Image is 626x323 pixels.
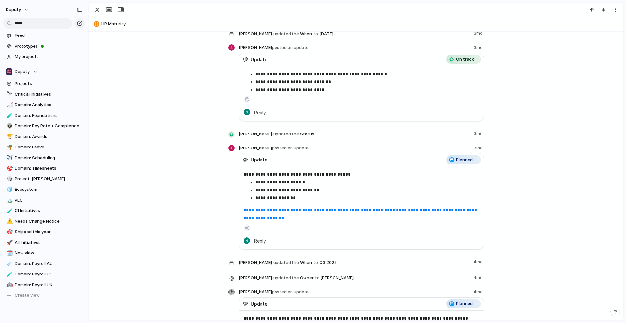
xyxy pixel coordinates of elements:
a: 🎲Project: [PERSON_NAME] [3,174,85,184]
button: ☄️ [6,260,12,267]
button: 🌴 [6,144,12,150]
div: 🏆 [7,133,11,140]
a: My projects [3,52,85,62]
span: Planned [456,301,473,307]
button: 🚀 [6,239,12,246]
span: [DATE] [318,30,335,38]
span: [PERSON_NAME] [239,44,309,51]
span: posted an update [272,145,309,150]
span: When [239,258,469,267]
div: ⚠️ [7,218,11,225]
span: 3mo [474,29,484,36]
span: posted an update [272,289,309,294]
span: Domain: Awards [15,133,82,140]
span: Owner [239,273,469,282]
span: 3mo [474,129,484,137]
span: Needs Change Notice [15,218,82,225]
a: 🚀All Initiatives [3,238,85,247]
button: ⚠️ [6,218,12,225]
span: Deputy [15,68,30,75]
span: CI Initiatives [15,207,82,214]
a: 📈Domain: Analytics [3,100,85,110]
span: posted an update [272,45,309,50]
span: to [315,275,320,281]
span: Feed [15,32,82,39]
a: 🎯Domain: Timesheets [3,163,85,173]
span: Domain: Timesheets [15,165,82,172]
button: 🧊 [6,186,12,193]
span: Update [251,156,268,163]
span: Critical Initiatives [15,91,82,98]
span: Reply [254,109,266,116]
span: PLC [15,197,82,204]
button: Deputy [3,67,85,77]
span: Project: [PERSON_NAME] [15,176,82,182]
div: 🏔️PLC [3,195,85,205]
div: 🧪 [7,112,11,119]
span: Projects [15,80,82,87]
span: deputy [6,7,21,13]
span: HR Maturity [101,21,620,27]
div: 📈 [7,101,11,109]
a: 🌴Domain: Leave [3,142,85,152]
span: Q3 2025 [318,259,338,267]
span: 4mo [473,258,484,265]
span: updated the [273,275,299,281]
a: 🧪Domain: Foundations [3,111,85,120]
span: My projects [15,53,82,60]
button: ✈️ [6,155,12,161]
span: [PERSON_NAME] [239,145,309,151]
span: [PERSON_NAME] [320,275,354,281]
span: updated the [273,31,299,37]
span: 3mo [474,44,484,51]
a: 🤖Domain: Payroll UK [3,280,85,290]
div: 🏆Domain: Awards [3,132,85,142]
span: Domain: Payroll AU [15,260,82,267]
span: Ecosystem [15,186,82,193]
span: 4mo [473,273,484,281]
div: 🌴 [7,144,11,151]
span: [PERSON_NAME] [239,260,272,266]
button: 📈 [6,102,12,108]
div: 🔭Critical Initiatives [3,90,85,99]
span: Domain: Analytics [15,102,82,108]
button: 🤖 [6,282,12,288]
div: 🏔️ [7,196,11,204]
button: HR Maturity [92,19,620,29]
span: Domain: Foundations [15,112,82,119]
button: deputy [3,5,32,15]
a: 👽Domain: Pay Rate + Compliance [3,121,85,131]
button: 🎯 [6,229,12,235]
span: updated the [273,131,299,137]
button: 🗓️ [6,250,12,256]
span: to [313,260,318,266]
span: Shipped this year [15,229,82,235]
div: 🎯 [7,165,11,172]
a: Feed [3,31,85,40]
div: 🎯Shipped this year [3,227,85,237]
div: 👽 [7,122,11,130]
div: ☄️ [7,260,11,267]
span: New view [15,250,82,256]
a: ✈️Domain: Scheduling [3,153,85,163]
a: 🧪Domain: Payroll US [3,269,85,279]
span: Update [251,56,268,63]
div: ⚠️Needs Change Notice [3,217,85,226]
span: All Initiatives [15,239,82,246]
div: 🗓️ [7,249,11,257]
div: ✈️ [7,154,11,161]
span: [PERSON_NAME] [239,31,272,37]
span: to [313,31,318,37]
span: 4mo [473,289,484,295]
a: 🗓️New view [3,248,85,258]
span: [PERSON_NAME] [239,131,272,137]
